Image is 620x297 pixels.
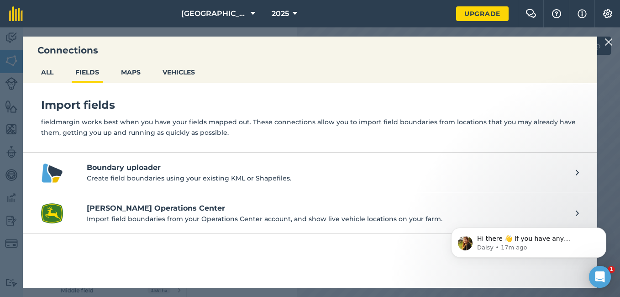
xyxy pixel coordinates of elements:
[437,208,620,272] iframe: Intercom notifications message
[87,162,567,173] h4: Boundary uploader
[72,64,103,81] button: FIELDS
[604,37,613,48] img: svg+xml;base64,PHN2ZyB4bWxucz0iaHR0cDovL3d3dy53My5vcmcvMjAwMC9zdmciIHdpZHRoPSIyMiIgaGVpZ2h0PSIzMC...
[578,8,587,19] img: svg+xml;base64,PHN2ZyB4bWxucz0iaHR0cDovL3d3dy53My5vcmcvMjAwMC9zdmciIHdpZHRoPSIxNyIgaGVpZ2h0PSIxNy...
[589,266,611,288] div: Open Intercom Messenger
[272,8,289,19] span: 2025
[602,9,613,18] img: A cog icon
[87,203,567,214] h4: [PERSON_NAME] Operations Center
[456,6,509,21] a: Upgrade
[525,9,536,18] img: Two speech bubbles overlapping with the left bubble in the forefront
[23,193,597,234] a: John Deere Operations Center logo[PERSON_NAME] Operations CenterImport field boundaries from your...
[23,153,597,193] a: Boundary uploader logoBoundary uploaderCreate field boundaries using your existing KML or Shapefi...
[608,266,615,273] span: 1
[87,173,567,183] p: Create field boundaries using your existing KML or Shapefiles.
[37,64,57,81] button: ALL
[41,117,579,138] p: fieldmargin works best when you have your fields mapped out. These connections allow you to impor...
[159,64,199,81] button: VEHICLES
[551,9,562,18] img: A question mark icon
[41,98,579,112] h4: Import fields
[181,8,247,19] span: [GEOGRAPHIC_DATA]
[87,214,567,224] p: Import field boundaries from your Operations Center account, and show live vehicle locations on y...
[41,202,63,224] img: John Deere Operations Center logo
[117,64,144,81] button: MAPS
[23,44,597,57] h3: Connections
[9,6,23,21] img: fieldmargin Logo
[41,162,63,184] img: Boundary uploader logo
